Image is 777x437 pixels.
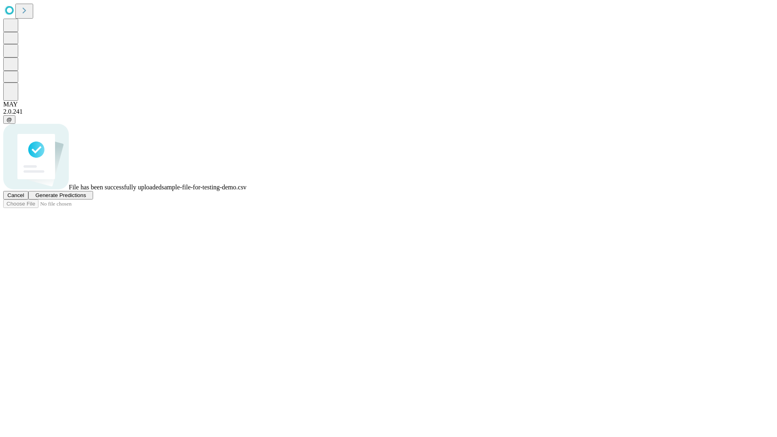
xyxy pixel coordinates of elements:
div: MAY [3,101,774,108]
button: @ [3,115,15,124]
span: Generate Predictions [35,192,86,198]
button: Generate Predictions [28,191,93,199]
button: Cancel [3,191,28,199]
span: Cancel [7,192,24,198]
div: 2.0.241 [3,108,774,115]
span: sample-file-for-testing-demo.csv [161,184,246,191]
span: @ [6,117,12,123]
span: File has been successfully uploaded [69,184,161,191]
